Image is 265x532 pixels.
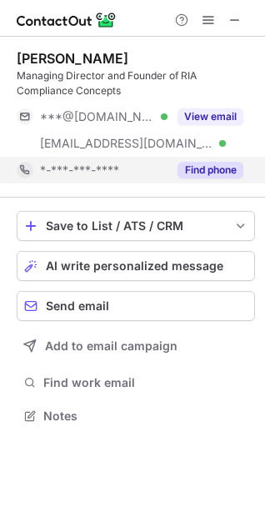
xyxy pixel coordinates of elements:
[43,409,248,424] span: Notes
[17,10,117,30] img: ContactOut v5.3.10
[46,259,223,273] span: AI write personalized message
[40,136,213,151] span: [EMAIL_ADDRESS][DOMAIN_NAME]
[17,251,255,281] button: AI write personalized message
[43,375,248,390] span: Find work email
[17,68,255,98] div: Managing Director and Founder of RIA Compliance Concepts
[17,291,255,321] button: Send email
[46,299,109,313] span: Send email
[17,404,255,428] button: Notes
[46,219,226,233] div: Save to List / ATS / CRM
[17,50,128,67] div: [PERSON_NAME]
[40,109,155,124] span: ***@[DOMAIN_NAME]
[17,211,255,241] button: save-profile-one-click
[17,331,255,361] button: Add to email campaign
[177,162,243,178] button: Reveal Button
[17,371,255,394] button: Find work email
[177,108,243,125] button: Reveal Button
[45,339,177,353] span: Add to email campaign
